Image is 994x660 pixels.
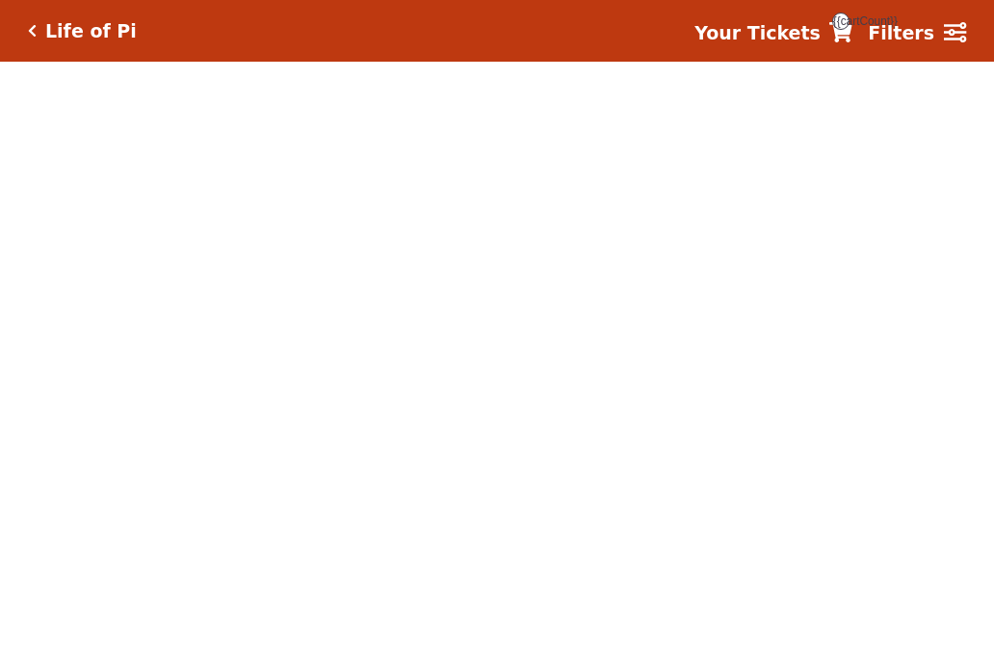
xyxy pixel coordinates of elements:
[868,19,966,47] a: Filters
[28,24,37,38] a: Click here to go back to filters
[832,13,850,30] span: {{cartCount}}
[694,19,852,47] a: Your Tickets {{cartCount}}
[694,22,821,43] strong: Your Tickets
[868,22,934,43] strong: Filters
[45,20,137,42] h5: Life of Pi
